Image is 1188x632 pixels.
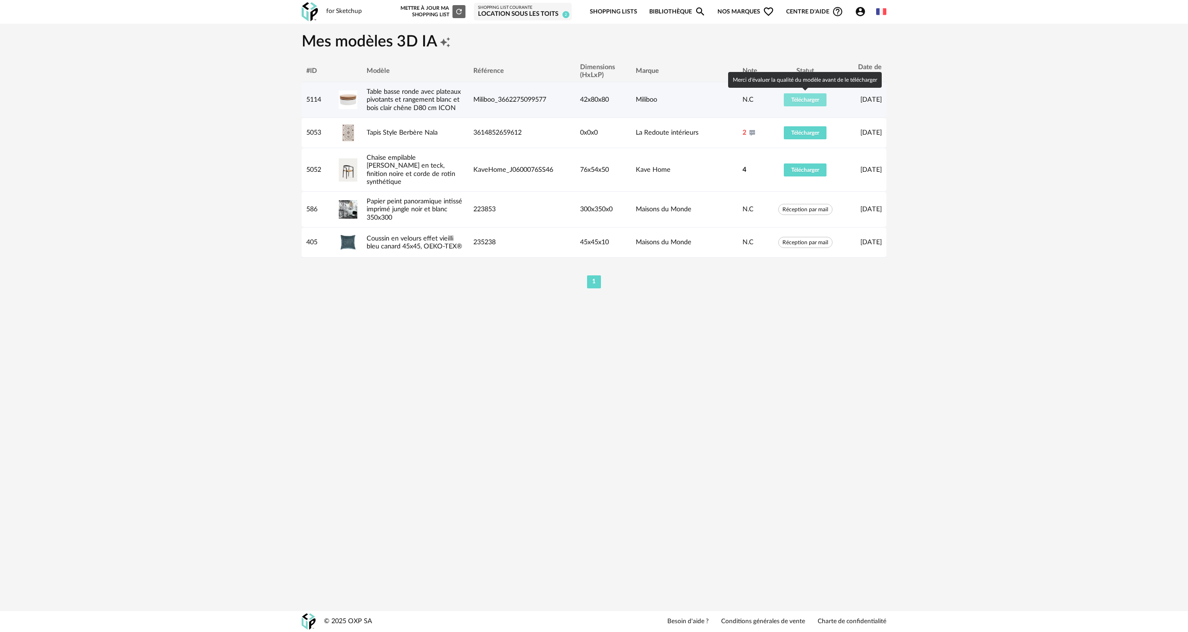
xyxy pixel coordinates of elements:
[473,206,496,213] span: 223853
[840,205,886,213] div: [DATE]
[302,96,334,104] div: 5114
[791,97,819,103] span: Télécharger
[439,32,451,52] span: Creation icon
[738,67,770,75] div: Note
[840,238,886,246] div: [DATE]
[778,204,833,215] span: Réception par mail
[649,1,706,23] a: BibliothèqueMagnify icon
[362,67,469,75] div: Modèle
[367,129,438,136] a: Tapis Style Berbère Nala
[631,96,738,104] div: Miliboo
[339,124,357,142] img: Tapis Style Berbère Nala
[399,5,465,18] div: Mettre à jour ma Shopping List
[478,5,568,19] a: Shopping List courante Location sous les toits 2
[832,6,843,17] span: Help Circle Outline icon
[631,67,738,75] div: Marque
[631,238,738,246] div: Maisons du Monde
[840,129,886,137] div: [DATE]
[587,275,601,288] li: 1
[763,6,774,17] span: Heart Outline icon
[367,198,462,221] a: Papier peint panoramique intissé imprimé jungle noir et blanc 350x300
[575,129,631,137] div: 0x0x0
[742,96,754,103] span: N.C
[631,205,738,213] div: Maisons du Monde
[876,7,886,17] img: fr
[575,166,631,174] div: 76x54x50
[791,167,819,173] span: Télécharger
[339,91,357,109] img: Table basse ronde avec plateaux pivotants et rangement blanc et bois clair chêne D80 cm ICON
[302,166,334,174] div: 5052
[302,2,318,21] img: OXP
[339,158,357,182] img: Chaise empilable Ydalia en teck, finition noire et corde de rotin synthétique
[367,88,461,111] a: Table basse ronde avec plateaux pivotants et rangement blanc et bois clair chêne D80 cm ICON
[855,6,870,17] span: Account Circle icon
[575,96,631,104] div: 42x80x80
[590,1,637,23] a: Shopping Lists
[721,618,805,626] a: Conditions générales de vente
[840,96,886,104] div: [DATE]
[302,238,334,246] div: 405
[742,206,754,213] span: N.C
[469,67,575,75] div: Référence
[562,11,569,18] span: 2
[784,93,826,106] button: Télécharger
[339,200,357,219] img: Papier peint panoramique intissé imprimé jungle noir et blanc 350x300
[717,1,774,23] span: Nos marques
[631,166,738,174] div: Kave Home
[742,239,754,246] span: N.C
[791,130,819,136] span: Télécharger
[302,129,334,137] div: 5053
[302,32,886,52] h1: Mes modèles 3D IA
[855,6,866,17] span: Account Circle icon
[770,67,840,75] div: Statut
[575,63,631,79] div: Dimensions (HxLxP)
[575,205,631,213] div: 300x350x0
[840,63,886,79] div: Date de création
[473,129,522,136] span: 3614852659612
[324,617,372,626] div: © 2025 OXP SA
[784,163,826,176] button: Télécharger
[302,67,334,75] div: #ID
[742,129,746,137] span: 2
[367,154,455,185] a: Chaise empilable [PERSON_NAME] en teck, finition noire et corde de rotin synthétique
[302,613,316,630] img: OXP
[742,166,746,174] span: 4
[695,6,706,17] span: Magnify icon
[473,166,553,173] span: KaveHome_J0600076SS46
[778,237,833,248] span: Réception par mail
[818,618,886,626] a: Charte de confidentialité
[455,9,463,14] span: Refresh icon
[326,7,362,16] div: for Sketchup
[367,235,462,250] a: Coussin en velours effet vieilli bleu canard 45x45, OEKO-TEX®
[575,238,631,246] div: 45x45x10
[473,96,546,103] span: Miliboo_3662275099577
[631,129,738,137] div: La Redoute intérieurs
[478,5,568,11] div: Shopping List courante
[786,6,843,17] span: Centre d'aideHelp Circle Outline icon
[473,239,496,246] span: 235238
[784,126,826,139] button: Télécharger
[667,618,709,626] a: Besoin d'aide ?
[478,10,568,19] div: Location sous les toits
[728,72,882,88] div: Merci d'évaluer la qualité du modèle avant de le télécharger
[302,205,334,213] div: 586
[840,166,886,174] div: [DATE]
[339,233,357,252] img: Coussin en velours effet vieilli bleu canard 45x45, OEKO-TEX®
